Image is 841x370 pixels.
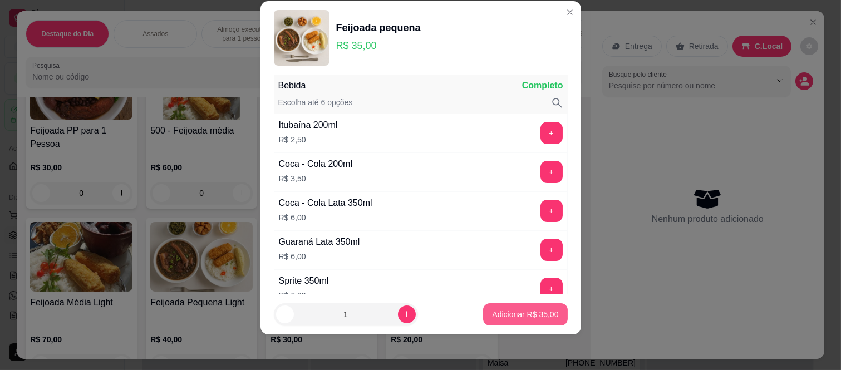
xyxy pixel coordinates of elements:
button: decrease-product-quantity [276,305,294,323]
p: R$ 2,50 [279,134,338,145]
div: Guaraná Lata 350ml [279,235,360,249]
button: add [540,239,563,261]
p: Adicionar R$ 35,00 [492,309,558,320]
div: Feijoada pequena [336,20,421,36]
div: Coca - Cola 200ml [279,157,353,171]
button: add [540,161,563,183]
p: R$ 6,00 [279,290,329,301]
p: R$ 6,00 [279,212,372,223]
img: product-image [274,10,329,66]
button: add [540,278,563,300]
div: Sprite 350ml [279,274,329,288]
button: Adicionar R$ 35,00 [483,303,567,325]
button: increase-product-quantity [398,305,416,323]
div: Itubaína 200ml [279,119,338,132]
p: Bebida [278,79,306,92]
p: Escolha até 6 opções [278,97,353,109]
p: R$ 3,50 [279,173,353,184]
button: add [540,122,563,144]
p: R$ 35,00 [336,38,421,53]
p: Completo [522,79,563,92]
div: Coca - Cola Lata 350ml [279,196,372,210]
p: R$ 6,00 [279,251,360,262]
button: Close [561,3,579,21]
button: add [540,200,563,222]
